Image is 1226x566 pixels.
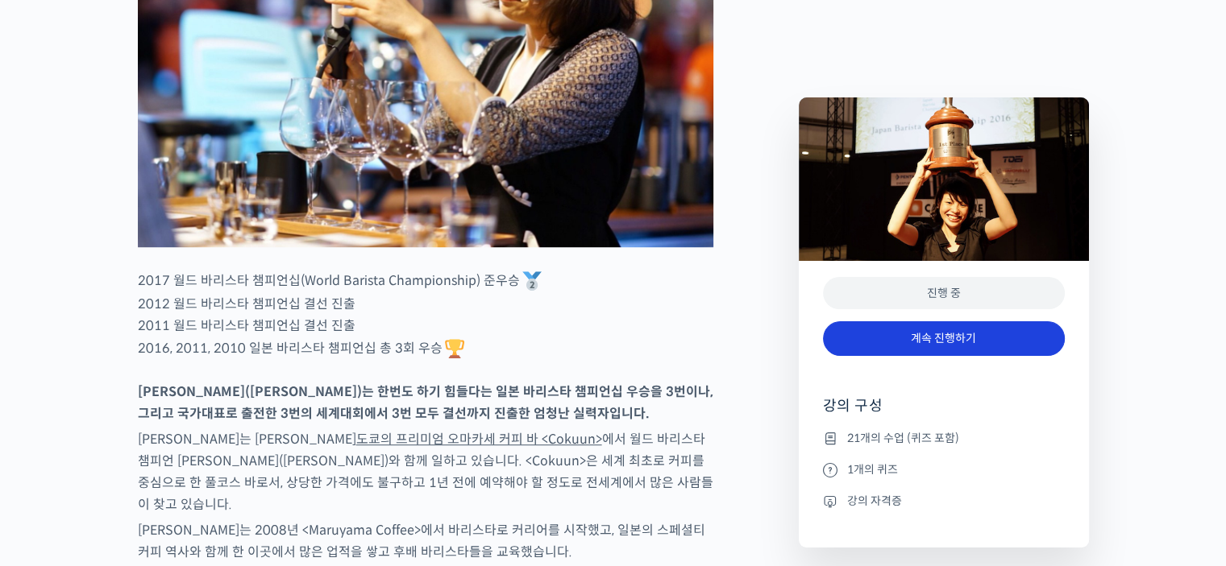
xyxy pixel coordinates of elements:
img: 🥈 [522,271,542,291]
li: 강의 자격증 [823,491,1065,510]
img: 🏆 [445,339,464,358]
strong: [PERSON_NAME]([PERSON_NAME])는 한번도 하기 힘들다는 일본 바리스타 챔피언십 우승을 3번이나, 그리고 국가대표로 출전한 3번의 세계대회에서 3번 모두 결... [138,383,713,422]
a: 도쿄의 프리미엄 오마카세 커피 바 <Cokuun> [356,431,602,448]
a: 설정 [208,432,310,473]
a: 계속 진행하기 [823,321,1065,356]
li: 21개의 수업 (퀴즈 포함) [823,428,1065,448]
li: 1개의 퀴즈 [823,460,1065,479]
a: 홈 [5,432,106,473]
h4: 강의 구성 [823,396,1065,428]
p: [PERSON_NAME]는 2008년 <Maruyama Coffee>에서 바리스타로 커리어를 시작했고, 일본의 스페셜티 커피 역사와 함께 한 이곳에서 많은 업적을 쌓고 후배 ... [138,519,713,563]
span: 설정 [249,457,268,469]
p: 2017 월드 바리스타 챔피언십(World Barista Championship) 준우승 2012 월드 바리스타 챔피언십 결선 진출 2011 월드 바리스타 챔피언십 결선 진출... [138,269,713,361]
span: 대화 [148,457,167,470]
span: 홈 [51,457,60,469]
div: 진행 중 [823,277,1065,310]
a: 대화 [106,432,208,473]
p: [PERSON_NAME]는 [PERSON_NAME] 에서 월드 바리스타 챔피언 [PERSON_NAME]([PERSON_NAME])와 함께 일하고 있습니다. <Cokuun>은 ... [138,428,713,515]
